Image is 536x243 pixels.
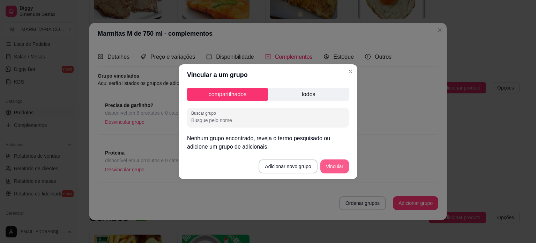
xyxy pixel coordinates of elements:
[345,66,356,77] button: Close
[268,88,349,101] p: todos
[259,159,317,173] button: Adicionar novo grupo
[179,64,357,85] header: Vincular a um grupo
[187,88,268,101] p: compartilhados
[191,110,218,116] label: Buscar grupo
[191,117,345,124] input: Buscar grupo
[320,159,349,173] button: Vincular
[187,134,349,151] p: Nenhum grupo encontrado, reveja o termo pesquisado ou adicione um grupo de adicionais.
